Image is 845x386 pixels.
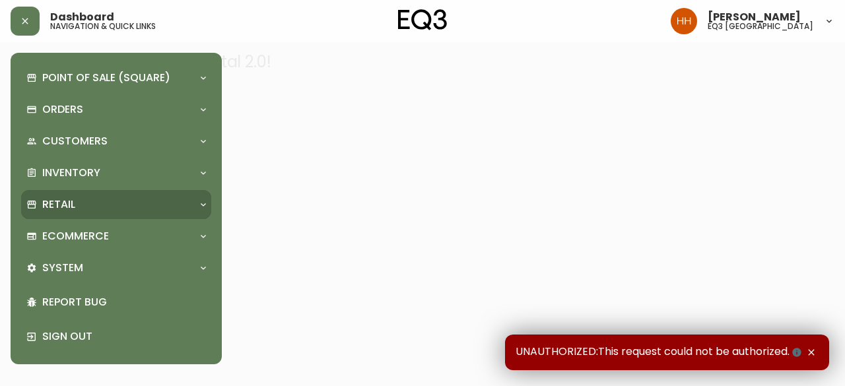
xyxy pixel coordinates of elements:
[708,22,813,30] h5: eq3 [GEOGRAPHIC_DATA]
[21,285,211,319] div: Report Bug
[42,197,75,212] p: Retail
[21,222,211,251] div: Ecommerce
[42,71,170,85] p: Point of Sale (Square)
[21,63,211,92] div: Point of Sale (Square)
[21,190,211,219] div: Retail
[21,253,211,282] div: System
[21,127,211,156] div: Customers
[21,158,211,187] div: Inventory
[42,229,109,243] p: Ecommerce
[42,166,100,180] p: Inventory
[42,329,206,344] p: Sign Out
[42,295,206,309] p: Report Bug
[42,134,108,148] p: Customers
[708,12,801,22] span: [PERSON_NAME]
[42,261,83,275] p: System
[516,345,804,360] span: UNAUTHORIZED:This request could not be authorized.
[42,102,83,117] p: Orders
[398,9,447,30] img: logo
[50,22,156,30] h5: navigation & quick links
[50,12,114,22] span: Dashboard
[21,95,211,124] div: Orders
[671,8,697,34] img: 6b766095664b4c6b511bd6e414aa3971
[21,319,211,354] div: Sign Out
